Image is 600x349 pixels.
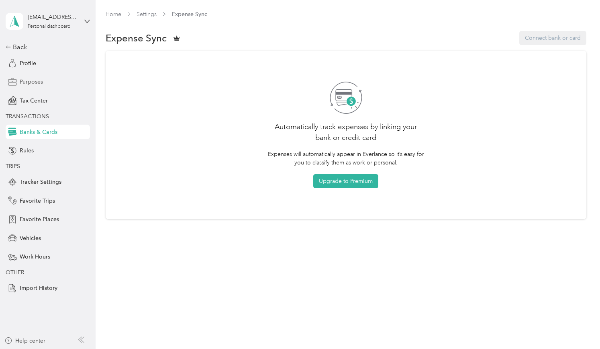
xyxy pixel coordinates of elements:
[6,42,86,52] div: Back
[555,304,600,349] iframe: Everlance-gr Chat Button Frame
[20,215,59,224] span: Favorite Places
[20,78,43,86] span: Purposes
[20,178,61,186] span: Tracker Settings
[28,24,71,29] div: Personal dashboard
[4,337,45,345] button: Help center
[20,146,34,155] span: Rules
[313,174,378,188] button: Upgrade to Premium
[20,59,36,68] span: Profile
[20,234,41,242] span: Vehicles
[267,150,424,167] p: Expenses will automatically appear in Everlance so it’s easy for you to classify them as work or ...
[6,269,24,276] span: OTHER
[20,96,48,105] span: Tax Center
[6,113,49,120] span: TRANSACTIONS
[106,11,121,18] a: Home
[172,10,207,18] span: Expense Sync
[106,34,167,42] span: Expense Sync
[20,284,57,292] span: Import History
[28,13,78,21] div: [EMAIL_ADDRESS][DOMAIN_NAME]
[137,11,157,18] a: Settings
[20,128,57,136] span: Banks & Cards
[20,197,55,205] span: Favorite Trips
[267,121,424,143] h2: Automatically track expenses by linking your bank or credit card
[20,253,50,261] span: Work Hours
[6,163,20,170] span: TRIPS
